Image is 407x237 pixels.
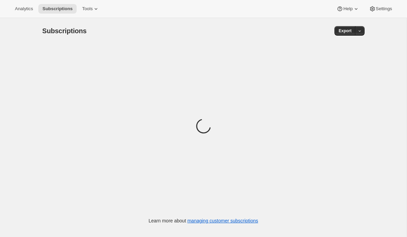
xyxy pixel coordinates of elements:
span: Help [343,6,352,12]
span: Subscriptions [42,27,87,35]
span: Settings [376,6,392,12]
span: Tools [82,6,93,12]
a: managing customer subscriptions [187,218,258,223]
button: Settings [365,4,396,14]
span: Subscriptions [42,6,73,12]
span: Analytics [15,6,33,12]
button: Export [334,26,355,36]
button: Help [332,4,363,14]
button: Tools [78,4,103,14]
p: Learn more about [149,217,258,224]
span: Export [338,28,351,34]
button: Analytics [11,4,37,14]
button: Subscriptions [38,4,77,14]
